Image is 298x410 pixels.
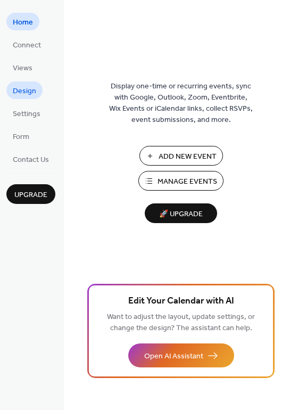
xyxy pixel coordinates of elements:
span: Connect [13,40,41,51]
span: Settings [13,109,40,120]
span: Open AI Assistant [144,351,203,362]
span: Upgrade [14,190,47,201]
a: Contact Us [6,150,55,168]
span: Want to adjust the layout, update settings, or change the design? The assistant can help. [107,310,255,335]
span: Display one-time or recurring events, sync with Google, Outlook, Zoom, Eventbrite, Wix Events or ... [109,81,253,126]
button: 🚀 Upgrade [145,203,217,223]
button: Open AI Assistant [128,343,234,367]
span: 🚀 Upgrade [151,207,211,222]
a: Connect [6,36,47,53]
span: Design [13,86,36,97]
button: Manage Events [138,171,223,191]
a: Home [6,13,39,30]
span: Views [13,63,32,74]
span: Contact Us [13,154,49,166]
span: Edit Your Calendar with AI [128,294,234,309]
a: Form [6,127,36,145]
span: Add New Event [159,151,217,162]
a: Settings [6,104,47,122]
button: Upgrade [6,184,55,204]
span: Manage Events [158,176,217,187]
a: Views [6,59,39,76]
span: Home [13,17,33,28]
span: Form [13,132,29,143]
button: Add New Event [139,146,223,166]
a: Design [6,81,43,99]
